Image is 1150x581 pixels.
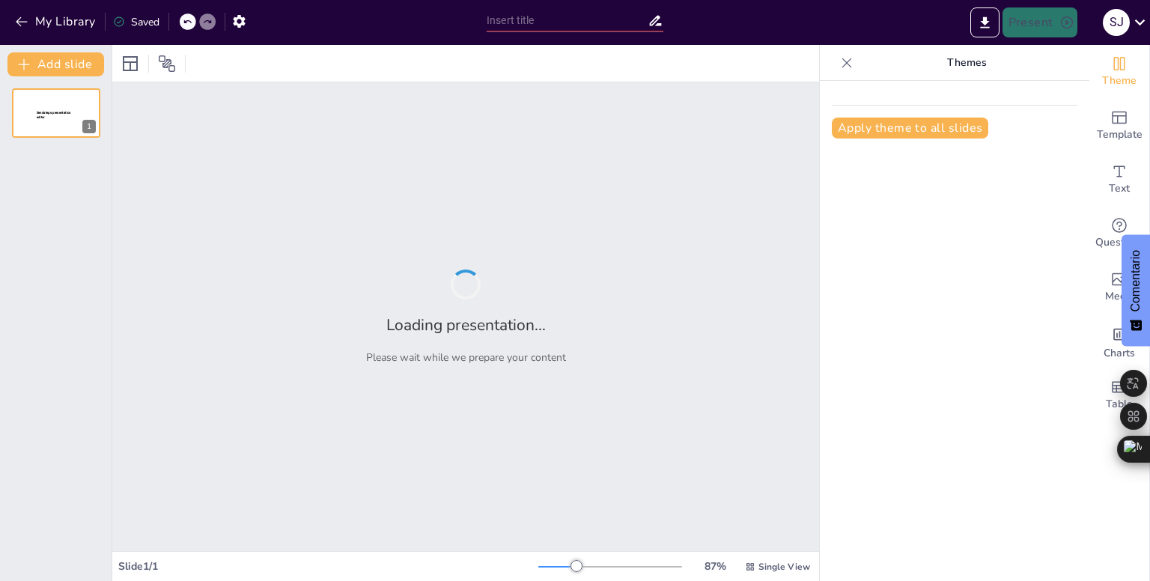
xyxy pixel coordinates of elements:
span: Single View [758,561,810,573]
span: Media [1105,288,1134,305]
span: Template [1097,127,1143,143]
span: Theme [1102,73,1137,89]
div: 1 [82,120,96,133]
button: Comentarios - Mostrar encuesta [1122,235,1150,347]
div: s j [1103,9,1130,36]
div: Add a table [1089,368,1149,422]
button: Add slide [7,52,104,76]
button: My Library [11,10,102,34]
div: Add images, graphics, shapes or video [1089,261,1149,314]
p: Please wait while we prepare your content [366,350,566,365]
p: Themes [859,45,1074,81]
div: Add ready made slides [1089,99,1149,153]
div: Add text boxes [1089,153,1149,207]
span: Table [1106,396,1133,413]
span: Charts [1104,345,1135,362]
input: Insert title [487,10,648,31]
div: Slide 1 / 1 [118,559,538,574]
div: Change the overall theme [1089,45,1149,99]
button: s j [1103,7,1130,37]
div: Saved [113,15,159,29]
h2: Loading presentation... [386,314,546,335]
div: Get real-time input from your audience [1089,207,1149,261]
button: Export to PowerPoint [970,7,1000,37]
span: Text [1109,180,1130,197]
button: Apply theme to all slides [832,118,988,139]
button: Present [1003,7,1077,37]
div: 87 % [697,559,733,574]
span: Position [158,55,176,73]
div: 1 [12,88,100,138]
div: Layout [118,52,142,76]
div: Add charts and graphs [1089,314,1149,368]
span: Questions [1095,234,1144,251]
span: Sendsteps presentation editor [37,111,71,119]
font: Comentario [1129,250,1142,312]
